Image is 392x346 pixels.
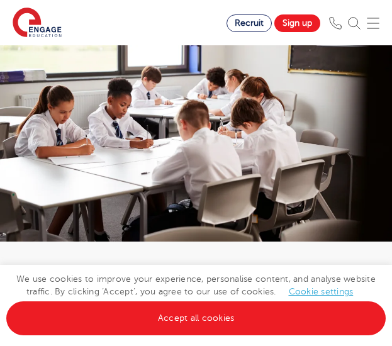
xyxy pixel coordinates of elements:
img: Mobile Menu [367,17,379,30]
a: Recruit [227,14,272,32]
span: We use cookies to improve your experience, personalise content, and analyse website traffic. By c... [6,274,386,323]
img: Engage Education [13,8,62,39]
img: Phone [329,17,342,30]
a: Sign up [274,14,320,32]
a: Cookie settings [289,287,354,296]
a: Accept all cookies [6,301,386,335]
img: Search [348,17,361,30]
span: Recruit [235,18,264,28]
